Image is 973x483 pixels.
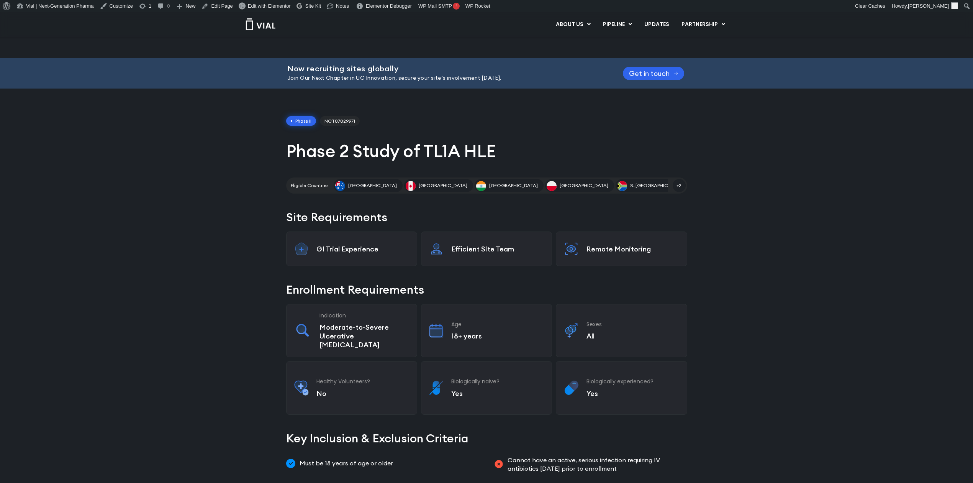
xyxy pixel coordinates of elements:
span: [PERSON_NAME] [908,3,949,9]
a: Get in touch [623,67,684,80]
p: Join Our Next Chapter in UC Innovation, secure your site’s involvement [DATE]. [287,74,604,82]
span: [GEOGRAPHIC_DATA] [419,182,467,189]
span: Edit with Elementor [248,3,291,9]
p: GI Trial Experience [316,245,409,253]
p: All [586,332,679,340]
img: Poland [547,181,557,191]
p: Yes [586,389,679,398]
h3: Healthy Volunteers? [316,378,409,385]
span: S. [GEOGRAPHIC_DATA] [630,182,684,189]
h2: Eligible Countries [291,182,328,189]
p: Efficient Site Team [451,245,544,253]
p: Remote Monitoring [586,245,679,253]
p: Moderate-to-Severe Ulcerative [MEDICAL_DATA] [319,323,409,349]
a: PARTNERSHIPMenu Toggle [675,18,731,31]
img: India [476,181,486,191]
span: Get in touch [629,71,670,76]
p: No [316,389,409,398]
span: Phase II [286,116,316,126]
span: Cannot have an active, serious infection requiring IV antibiotics [DATE] prior to enrollment [506,456,687,473]
p: 18+ years [451,332,544,340]
a: PIPELINEMenu Toggle [597,18,638,31]
a: ABOUT USMenu Toggle [550,18,596,31]
span: [GEOGRAPHIC_DATA] [489,182,538,189]
h2: Now recruiting sites globally [287,64,604,73]
span: [GEOGRAPHIC_DATA] [348,182,397,189]
img: Vial Logo [245,18,276,30]
h3: Indication [319,312,409,319]
h3: Biologically experienced? [586,378,679,385]
span: NCT07029971 [320,116,360,126]
span: Site Kit [305,3,321,9]
a: UPDATES [638,18,675,31]
h1: Phase 2 Study of TL1A HLE [286,140,687,162]
span: [GEOGRAPHIC_DATA] [560,182,608,189]
h3: Biologically naive? [451,378,544,385]
span: +2 [673,179,686,192]
h2: Site Requirements [286,209,687,225]
h3: Age [451,321,544,328]
h2: Key Inclusion & Exclusion Criteria [286,430,687,447]
img: Australia [335,181,345,191]
span: Must be 18 years of age or older [298,456,393,471]
img: S. Africa [617,181,627,191]
p: Yes [451,389,544,398]
span: ! [453,3,460,10]
h3: Sexes [586,321,679,328]
h2: Enrollment Requirements [286,281,687,298]
img: Canada [406,181,416,191]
